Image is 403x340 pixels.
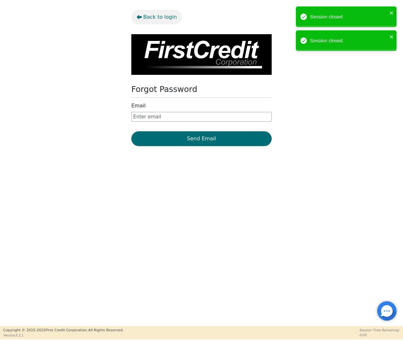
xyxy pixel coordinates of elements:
p: Version 3.2.1 [3,333,124,338]
h4: Email [131,103,146,109]
span: All Rights Reserved. [88,328,124,332]
div: Session closed [310,13,388,21]
button: close [389,9,394,16]
p: 0:00 [359,333,400,337]
p: Session Time Remaining: [359,328,400,333]
div: Session closed [310,37,388,45]
img: logo-CMu_cnol.png [131,34,272,75]
h1: Forgot Password [131,85,272,94]
input: Enter email [131,112,272,122]
button: Back to login [131,10,182,25]
button: Send Email [131,131,272,146]
span: Back to login [143,13,177,21]
button: close [389,33,394,40]
p: Copyright © 2015- 2025 First Credit Corporation. [3,328,124,333]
